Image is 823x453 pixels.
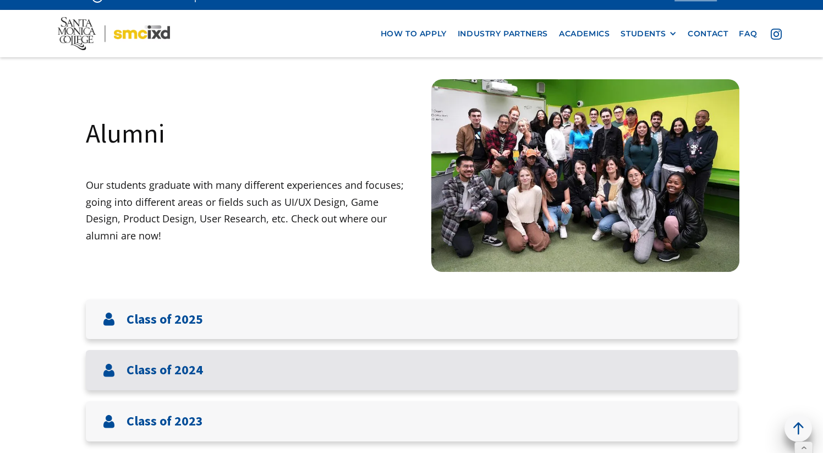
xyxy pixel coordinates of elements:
a: back to top [784,414,812,442]
img: User icon [102,364,116,377]
p: Our students graduate with many different experiences and focuses; going into different areas or ... [86,177,412,244]
img: icon - instagram [771,29,782,40]
img: User icon [102,415,116,428]
h3: Class of 2025 [127,312,203,328]
a: contact [682,24,733,44]
div: STUDENTS [621,29,677,39]
a: Academics [553,24,615,44]
a: faq [733,24,762,44]
div: STUDENTS [621,29,666,39]
h1: Alumni [86,116,164,150]
img: Santa Monica College IxD Students engaging with industry [431,79,739,271]
img: User icon [102,313,116,326]
h3: Class of 2024 [127,362,203,378]
a: how to apply [375,24,452,44]
h3: Class of 2023 [127,413,203,429]
a: industry partners [452,24,553,44]
img: Santa Monica College - SMC IxD logo [58,17,170,50]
